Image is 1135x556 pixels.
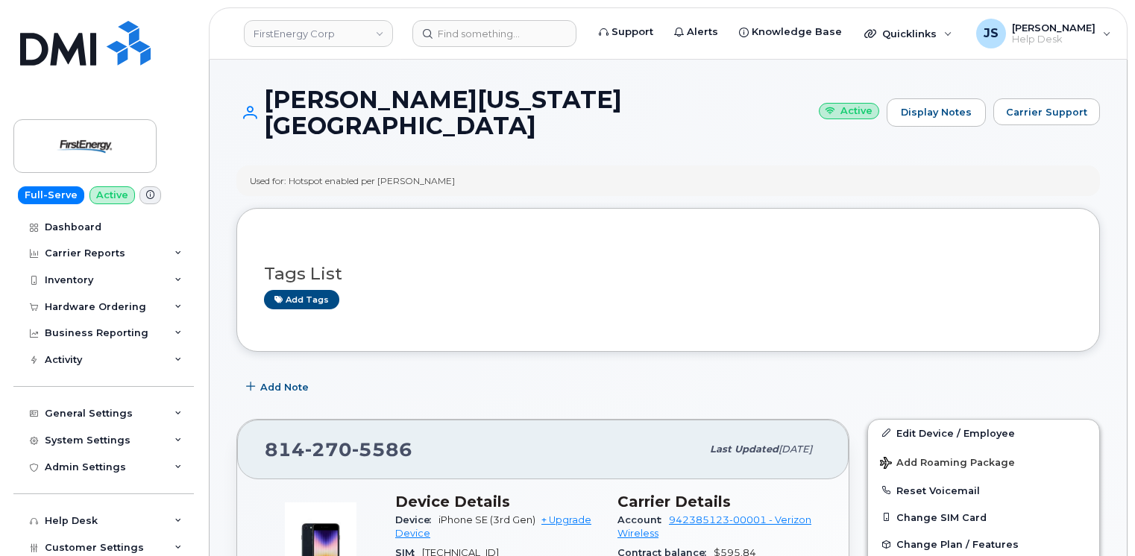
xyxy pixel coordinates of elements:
h1: [PERSON_NAME][US_STATE][GEOGRAPHIC_DATA] [236,86,879,139]
a: Edit Device / Employee [868,420,1099,446]
span: Change Plan / Features [896,539,1019,550]
button: Add Roaming Package [868,446,1099,477]
button: Carrier Support [993,98,1100,125]
button: Add Note [236,374,321,401]
a: 942385123-00001 - Verizon Wireless [617,514,811,539]
small: Active [819,103,879,120]
span: [DATE] [779,443,812,455]
span: Add Roaming Package [880,457,1015,471]
a: Display Notes [887,98,986,127]
h3: Device Details [395,493,600,511]
span: Account [617,514,669,525]
span: 270 [305,438,352,461]
span: iPhone SE (3rd Gen) [438,514,535,525]
h3: Carrier Details [617,493,822,511]
span: Device [395,514,438,525]
span: Last updated [710,443,779,455]
button: Reset Voicemail [868,477,1099,504]
span: 5586 [352,438,412,461]
h3: Tags List [264,265,1072,283]
a: Add tags [264,290,339,309]
iframe: Messenger Launcher [1070,491,1124,545]
span: 814 [265,438,412,461]
button: Change SIM Card [868,504,1099,531]
span: Add Note [260,380,309,394]
div: Used for: Hotspot enabled per [PERSON_NAME] [250,174,455,187]
span: Carrier Support [1006,105,1087,119]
